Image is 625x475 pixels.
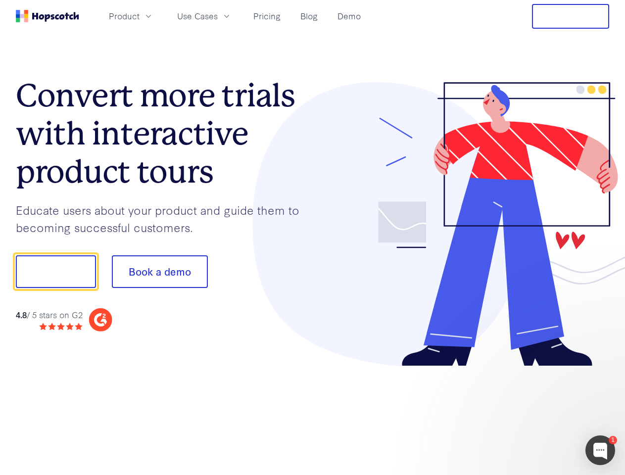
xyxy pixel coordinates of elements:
div: / 5 stars on G2 [16,309,83,321]
a: Pricing [249,8,285,24]
button: Product [103,8,159,24]
button: Free Trial [532,4,609,29]
h1: Convert more trials with interactive product tours [16,77,313,190]
button: Use Cases [171,8,238,24]
a: Blog [296,8,322,24]
a: Demo [334,8,365,24]
strong: 4.8 [16,309,27,320]
p: Educate users about your product and guide them to becoming successful customers. [16,201,313,236]
button: Show me! [16,255,96,288]
span: Use Cases [177,10,218,22]
a: Home [16,10,79,22]
button: Book a demo [112,255,208,288]
div: 1 [609,436,617,444]
span: Product [109,10,140,22]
